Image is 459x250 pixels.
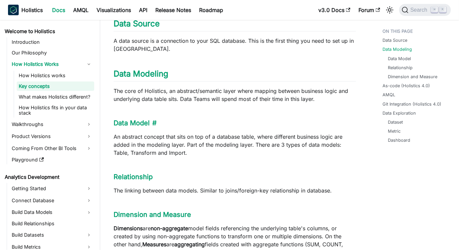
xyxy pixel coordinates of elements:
a: Coming From Other BI Tools [10,143,94,154]
a: Dimension and Measure [388,74,438,80]
a: Roadmap [195,5,227,15]
img: Holistics [8,5,19,15]
b: Holistics [21,6,43,14]
button: Switch between dark and light mode (currently light mode) [385,5,395,15]
kbd: ⌘ [431,7,438,13]
strong: Dimensions [114,225,143,232]
a: Dimension and Measure [114,211,191,219]
a: Dataset [388,119,403,125]
a: Data Source [114,19,160,28]
span: Search [409,7,432,13]
a: Build Datasets [10,230,94,241]
a: Release Notes [151,5,195,15]
a: Visualizations [93,5,135,15]
a: Data Modeling [383,46,412,52]
a: Getting Started [10,183,94,194]
a: Key concepts [17,82,94,91]
a: API [135,5,151,15]
a: Data Model [114,119,150,127]
a: Direct link to data-model [150,119,157,127]
a: Git Integration (Holistics 4.0) [383,101,442,107]
a: Our Philosophy [10,48,94,57]
a: How Holistics fits in your data stack [17,103,94,118]
a: Metric [388,128,401,134]
a: HolisticsHolistics [8,5,43,15]
a: Data Model [388,55,411,62]
a: Connect Database [10,195,94,206]
a: Analytics Development [3,172,94,182]
a: How Holistics Works [10,59,94,70]
kbd: K [440,7,446,13]
strong: non-aggregate [151,225,188,232]
a: Dashboard [388,137,411,143]
a: Data Modeling [114,69,168,79]
strong: aggregating [174,241,205,248]
a: Product Versions [10,131,94,142]
a: AMQL [69,5,93,15]
a: What makes Holistics different? [17,92,94,102]
strong: Measures [142,241,166,248]
p: A data source is a connection to your SQL database. This is the first thing you need to set up in... [114,37,356,53]
a: How Holistics works [17,71,94,80]
a: Relationship [388,65,413,71]
a: Build Data Models [10,207,94,218]
p: The linking between data models. Similar to joins/foreign-key relationship in database. [114,186,356,195]
a: As-code (Holistics 4.0) [383,83,430,89]
a: Data Exploration [383,110,416,116]
a: Playground [10,155,94,164]
p: The core of Holistics, an abstract/semantic layer where mapping between business logic and underl... [114,87,356,103]
a: Docs [48,5,69,15]
button: Search (Command+K) [399,4,451,16]
a: AMQL [383,92,396,98]
a: Relationship [114,173,153,181]
a: v3.0 Docs [314,5,354,15]
a: Welcome to Holistics [3,27,94,36]
p: An abstract concept that sits on top of a database table, where different business logic are adde... [114,133,356,157]
a: Build Relationships [10,219,94,229]
a: Forum [354,5,384,15]
a: Walkthroughs [10,119,94,130]
a: Introduction [10,37,94,47]
a: Data Source [383,37,408,43]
